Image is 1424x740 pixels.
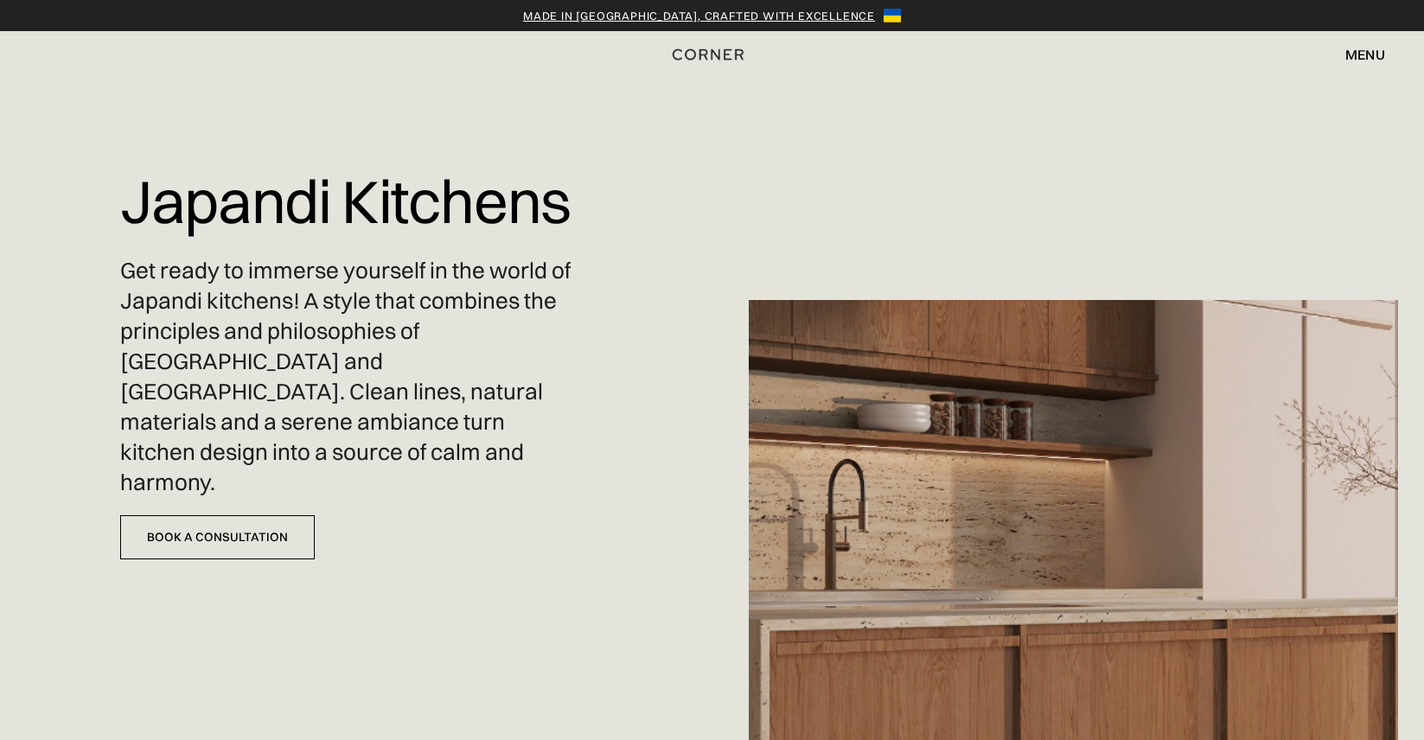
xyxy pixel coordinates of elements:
[656,43,767,66] a: home
[120,256,581,499] p: Get ready to immerse yourself in the world of Japandi kitchens! A style that combines the princip...
[120,156,571,247] h1: Japandi Kitchens
[1345,48,1385,61] div: menu
[120,515,315,559] a: Book a Consultation
[1328,40,1385,69] div: menu
[523,7,875,24] a: Made in [GEOGRAPHIC_DATA], crafted with excellence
